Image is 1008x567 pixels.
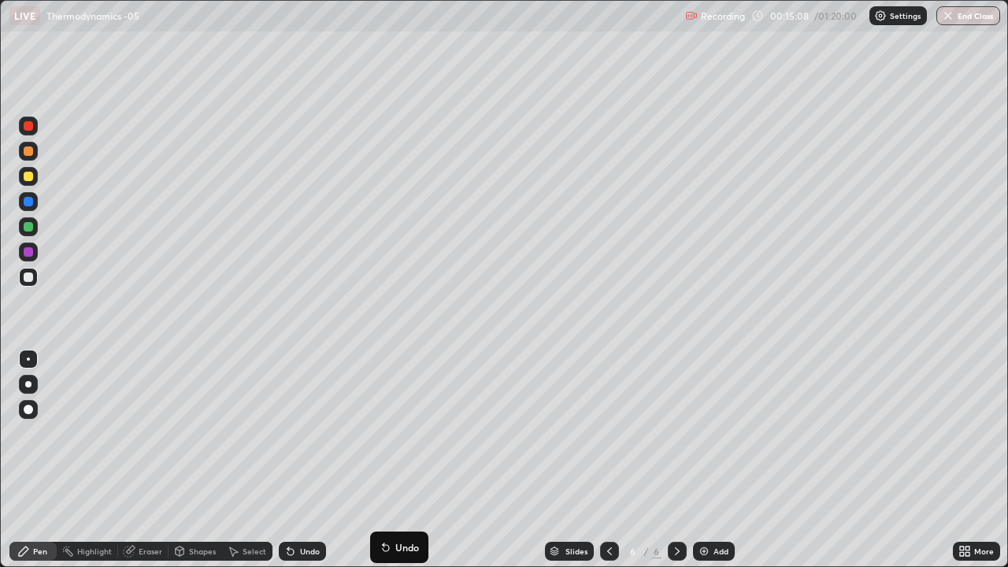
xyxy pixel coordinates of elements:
img: recording.375f2c34.svg [685,9,698,22]
div: Shapes [189,547,216,555]
div: Select [243,547,266,555]
p: LIVE [14,9,35,22]
button: End Class [936,6,1000,25]
p: Settings [890,12,921,20]
div: Slides [565,547,587,555]
div: Add [713,547,728,555]
p: Recording [701,10,745,22]
div: Pen [33,547,47,555]
img: class-settings-icons [874,9,887,22]
p: Thermodynamics -05 [46,9,139,22]
div: Eraser [139,547,162,555]
div: Undo [300,547,320,555]
div: Highlight [77,547,112,555]
img: add-slide-button [698,545,710,558]
div: 6 [652,544,661,558]
div: / [644,547,649,556]
img: end-class-cross [942,9,954,22]
div: 6 [625,547,641,556]
div: More [974,547,994,555]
